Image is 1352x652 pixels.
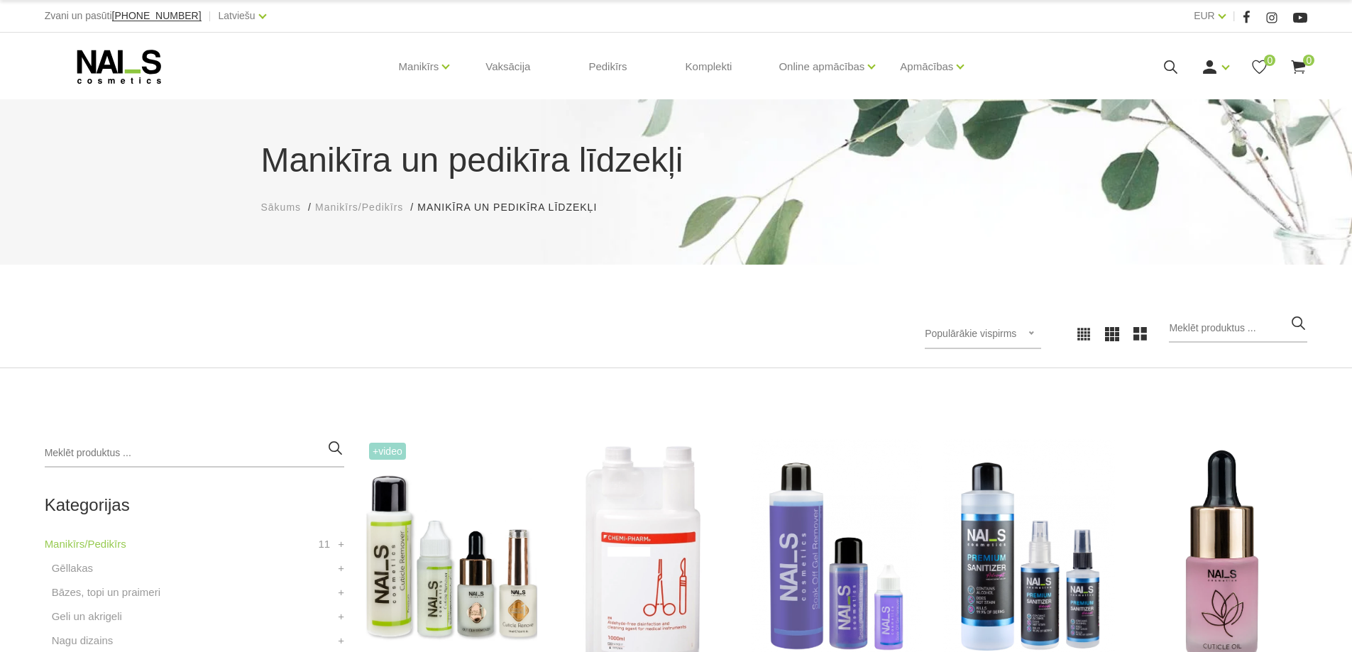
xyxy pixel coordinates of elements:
[900,38,953,95] a: Apmācības
[1194,7,1215,24] a: EUR
[52,560,93,577] a: Gēllakas
[925,328,1016,339] span: Populārākie vispirms
[52,632,114,649] a: Nagu dizains
[474,33,542,101] a: Vaksācija
[1290,58,1307,76] a: 0
[52,584,160,601] a: Bāzes, topi un praimeri
[112,11,202,21] a: [PHONE_NUMBER]
[315,201,403,213] span: Manikīrs/Pedikīrs
[219,7,255,24] a: Latviešu
[315,200,403,215] a: Manikīrs/Pedikīrs
[674,33,744,101] a: Komplekti
[45,439,344,468] input: Meklēt produktus ...
[1264,55,1275,66] span: 0
[338,608,344,625] a: +
[261,200,302,215] a: Sākums
[261,201,302,213] span: Sākums
[45,536,126,553] a: Manikīrs/Pedikīrs
[779,38,864,95] a: Online apmācības
[399,38,439,95] a: Manikīrs
[1303,55,1314,66] span: 0
[369,443,406,460] span: +Video
[1169,314,1307,343] input: Meklēt produktus ...
[338,584,344,601] a: +
[1233,7,1236,25] span: |
[52,608,122,625] a: Geli un akrigeli
[45,496,344,514] h2: Kategorijas
[45,7,202,25] div: Zvani un pasūti
[1251,58,1268,76] a: 0
[112,10,202,21] span: [PHONE_NUMBER]
[261,135,1092,186] h1: Manikīra un pedikīra līdzekļi
[338,560,344,577] a: +
[318,536,330,553] span: 11
[417,200,611,215] li: Manikīra un pedikīra līdzekļi
[338,632,344,649] a: +
[338,536,344,553] a: +
[209,7,211,25] span: |
[577,33,638,101] a: Pedikīrs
